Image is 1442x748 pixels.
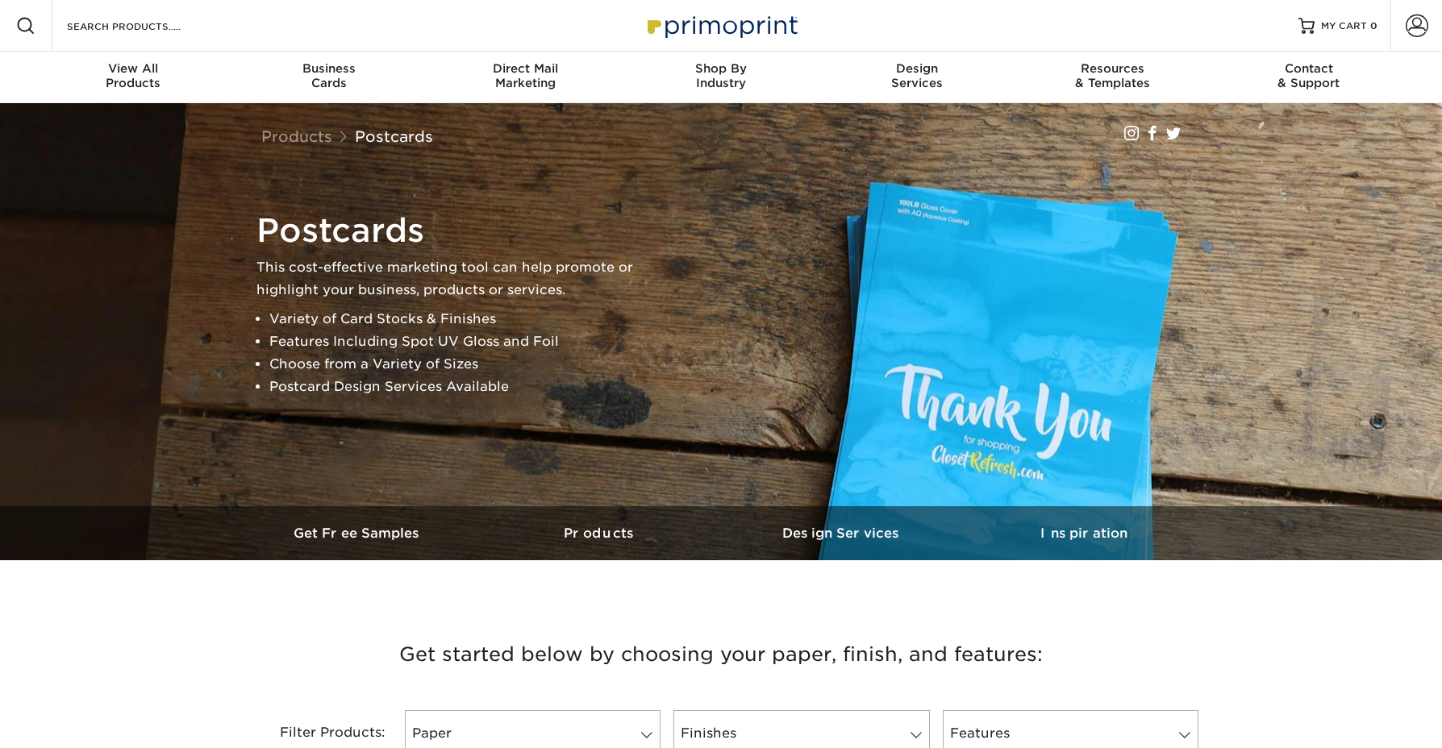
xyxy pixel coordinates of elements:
[1211,61,1407,76] span: Contact
[721,506,963,560] a: Design Services
[35,61,231,90] div: Products
[427,61,623,76] span: Direct Mail
[623,52,819,103] a: Shop ByIndustry
[237,526,479,541] h3: Get Free Samples
[249,618,1193,691] h3: Get started below by choosing your paper, finish, and features:
[1015,52,1211,103] a: Resources& Templates
[256,256,660,301] p: This cost-effective marketing tool can help promote or highlight your business, products or servi...
[269,330,660,353] li: Features Including Spot UV Gloss and Foil
[1370,20,1377,31] span: 0
[819,61,1015,90] div: Services
[1015,61,1211,76] span: Resources
[963,526,1205,541] h3: Inspiration
[479,506,721,560] a: Products
[256,211,660,250] h1: Postcards
[1211,52,1407,103] a: Contact& Support
[261,127,332,145] a: Products
[721,526,963,541] h3: Design Services
[427,52,623,103] a: Direct MailMarketing
[237,506,479,560] a: Get Free Samples
[231,52,427,103] a: BusinessCards
[35,52,231,103] a: View AllProducts
[427,61,623,90] div: Marketing
[1211,61,1407,90] div: & Support
[269,376,660,398] li: Postcard Design Services Available
[355,127,433,145] a: Postcards
[640,8,802,43] img: Primoprint
[269,308,660,330] li: Variety of Card Stocks & Finishes
[623,61,819,90] div: Industry
[35,61,231,76] span: View All
[819,52,1015,103] a: DesignServices
[623,61,819,76] span: Shop By
[231,61,427,76] span: Business
[65,16,223,35] input: SEARCH PRODUCTS.....
[963,506,1205,560] a: Inspiration
[479,526,721,541] h3: Products
[231,61,427,90] div: Cards
[819,61,1015,76] span: Design
[1321,19,1367,33] span: MY CART
[1015,61,1211,90] div: & Templates
[269,353,660,376] li: Choose from a Variety of Sizes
